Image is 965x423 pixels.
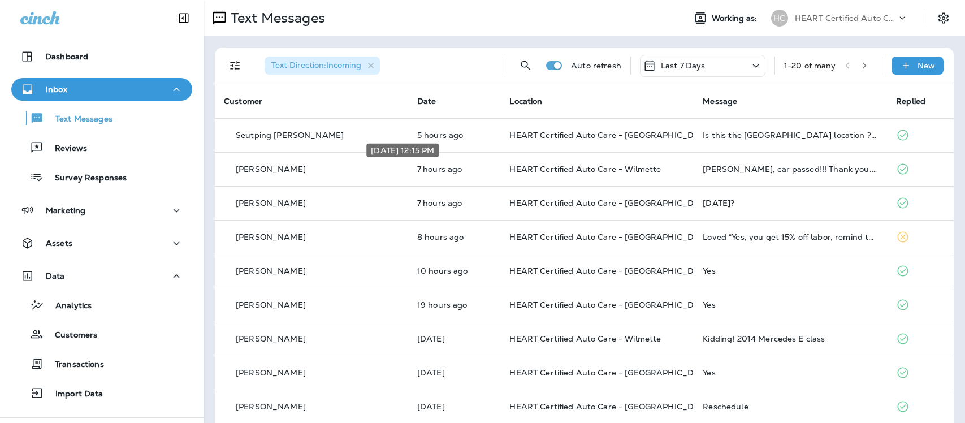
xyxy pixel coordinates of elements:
[11,381,192,405] button: Import Data
[703,300,878,309] div: Yes
[703,232,878,241] div: Loved “Yes, you get 15% off labor, remind the team when you check in on the 15th. You would pay w...
[236,165,306,174] p: [PERSON_NAME]
[703,96,737,106] span: Message
[703,165,878,174] div: Armando, car passed!!! Thank you. Have a great weekend!
[226,10,325,27] p: Text Messages
[703,266,878,275] div: Yes
[11,45,192,68] button: Dashboard
[417,334,492,343] p: Aug 27, 2025 04:28 PM
[11,232,192,254] button: Assets
[44,330,97,341] p: Customers
[661,61,706,70] p: Last 7 Days
[46,239,72,248] p: Assets
[509,266,712,276] span: HEART Certified Auto Care - [GEOGRAPHIC_DATA]
[417,266,492,275] p: Aug 28, 2025 09:10 AM
[417,402,492,411] p: Aug 27, 2025 09:23 AM
[236,334,306,343] p: [PERSON_NAME]
[509,164,661,174] span: HEART Certified Auto Care - Wilmette
[224,54,246,77] button: Filters
[417,300,492,309] p: Aug 27, 2025 11:32 PM
[712,14,760,23] span: Working as:
[265,57,380,75] div: Text Direction:Incoming
[11,78,192,101] button: Inbox
[417,165,492,174] p: Aug 28, 2025 12:15 PM
[771,10,788,27] div: HC
[11,322,192,346] button: Customers
[703,198,878,208] div: Today?
[509,300,712,310] span: HEART Certified Auto Care - [GEOGRAPHIC_DATA]
[236,232,306,241] p: [PERSON_NAME]
[168,7,200,29] button: Collapse Sidebar
[224,96,262,106] span: Customer
[236,300,306,309] p: [PERSON_NAME]
[509,334,661,344] span: HEART Certified Auto Care - Wilmette
[11,106,192,130] button: Text Messages
[417,198,492,208] p: Aug 28, 2025 11:20 AM
[896,96,925,106] span: Replied
[417,96,436,106] span: Date
[933,8,954,28] button: Settings
[44,173,127,184] p: Survey Responses
[236,368,306,377] p: [PERSON_NAME]
[11,165,192,189] button: Survey Responses
[44,389,103,400] p: Import Data
[509,368,712,378] span: HEART Certified Auto Care - [GEOGRAPHIC_DATA]
[703,334,878,343] div: Kidding! 2014 Mercedes E class
[46,206,85,215] p: Marketing
[703,402,878,411] div: Reschedule
[509,232,712,242] span: HEART Certified Auto Care - [GEOGRAPHIC_DATA]
[366,144,439,157] div: [DATE] 12:15 PM
[44,144,87,154] p: Reviews
[703,368,878,377] div: Yes
[509,130,712,140] span: HEART Certified Auto Care - [GEOGRAPHIC_DATA]
[236,198,306,208] p: [PERSON_NAME]
[509,402,712,412] span: HEART Certified Auto Care - [GEOGRAPHIC_DATA]
[236,402,306,411] p: [PERSON_NAME]
[918,61,935,70] p: New
[417,131,492,140] p: Aug 28, 2025 01:31 PM
[11,199,192,222] button: Marketing
[236,266,306,275] p: [PERSON_NAME]
[11,293,192,317] button: Analytics
[271,60,361,70] span: Text Direction : Incoming
[11,265,192,287] button: Data
[509,96,542,106] span: Location
[11,136,192,159] button: Reviews
[417,368,492,377] p: Aug 27, 2025 09:46 AM
[236,131,344,140] p: Seutping [PERSON_NAME]
[44,360,104,370] p: Transactions
[46,271,65,280] p: Data
[571,61,621,70] p: Auto refresh
[795,14,897,23] p: HEART Certified Auto Care
[44,114,112,125] p: Text Messages
[45,52,88,61] p: Dashboard
[703,131,878,140] div: Is this the Evanston location ? I will need a drive back to work.
[44,301,92,312] p: Analytics
[417,232,492,241] p: Aug 28, 2025 10:26 AM
[46,85,67,94] p: Inbox
[11,352,192,375] button: Transactions
[514,54,537,77] button: Search Messages
[509,198,712,208] span: HEART Certified Auto Care - [GEOGRAPHIC_DATA]
[784,61,836,70] div: 1 - 20 of many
